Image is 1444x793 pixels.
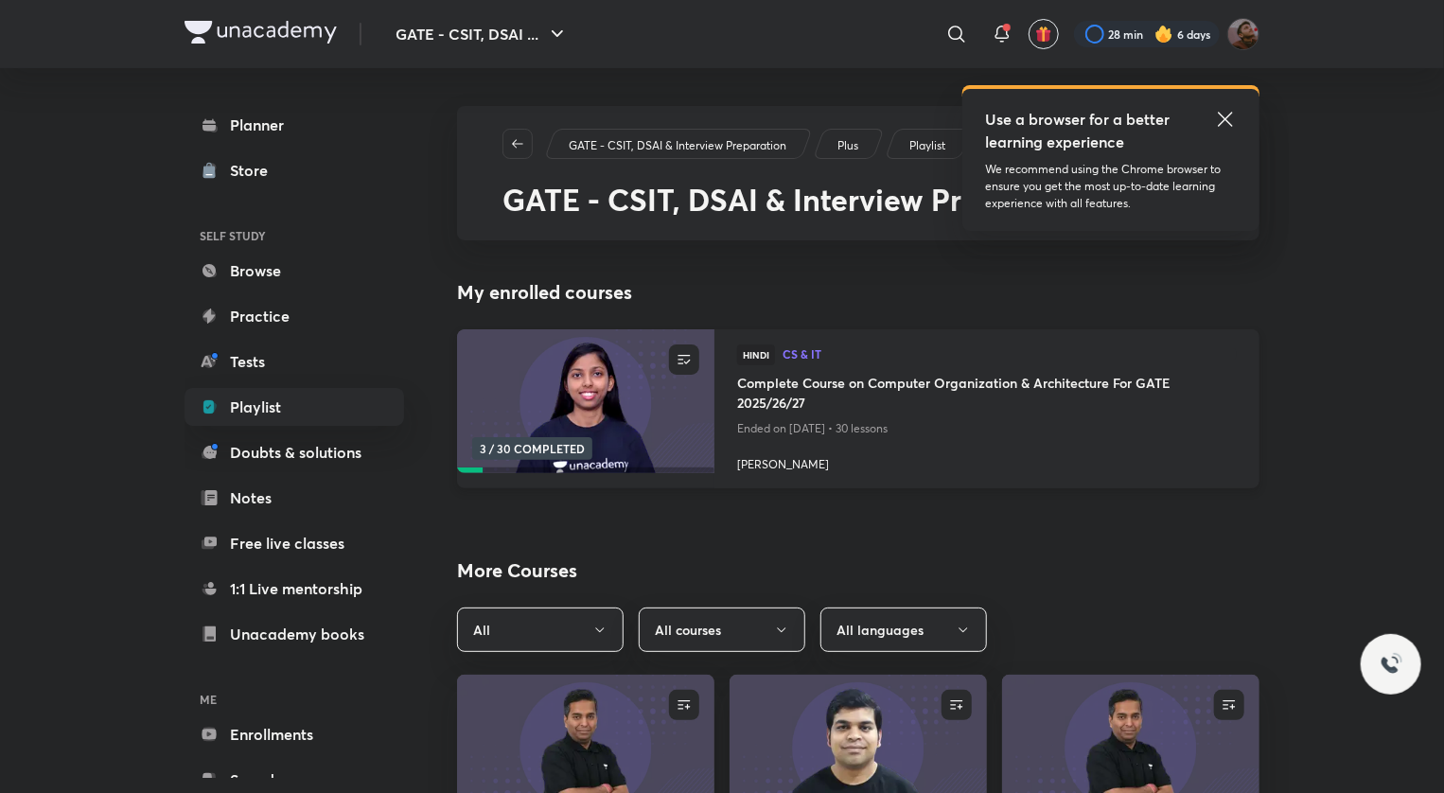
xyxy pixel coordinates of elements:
[457,556,1259,585] h2: More Courses
[472,437,592,460] span: 3 / 30 COMPLETED
[185,343,404,380] a: Tests
[985,161,1237,212] p: We recommend using the Chrome browser to ensure you get the most up-to-date learning experience w...
[737,344,775,365] span: Hindi
[185,151,404,189] a: Store
[185,683,404,715] h6: ME
[737,416,1237,441] p: Ended on [DATE] • 30 lessons
[457,608,624,652] button: All
[502,179,1174,220] span: GATE - CSIT, DSAI & Interview Preparation COA
[1227,18,1259,50] img: Suryansh Singh
[185,21,337,48] a: Company Logo
[566,137,790,154] a: GATE - CSIT, DSAI & Interview Preparation
[569,137,786,154] p: GATE - CSIT, DSAI & Interview Preparation
[1035,26,1052,43] img: avatar
[185,252,404,290] a: Browse
[185,433,404,471] a: Doubts & solutions
[185,479,404,517] a: Notes
[907,137,949,154] a: Playlist
[185,524,404,562] a: Free live classes
[230,159,279,182] div: Store
[737,373,1237,416] a: Complete Course on Computer Organization & Architecture For GATE 2025/26/27
[783,348,1237,361] a: CS & IT
[985,108,1173,153] h5: Use a browser for a better learning experience
[185,615,404,653] a: Unacademy books
[909,137,945,154] p: Playlist
[384,15,580,53] button: GATE - CSIT, DSAI ...
[639,608,805,652] button: All courses
[457,329,714,488] a: new-thumbnail3 / 30 COMPLETED
[185,715,404,753] a: Enrollments
[820,608,987,652] button: All languages
[835,137,862,154] a: Plus
[837,137,858,154] p: Plus
[185,570,404,608] a: 1:1 Live mentorship
[783,348,1237,360] span: CS & IT
[1380,653,1402,676] img: ttu
[185,388,404,426] a: Playlist
[1154,25,1173,44] img: streak
[457,278,1259,307] h4: My enrolled courses
[185,106,404,144] a: Planner
[185,297,404,335] a: Practice
[185,21,337,44] img: Company Logo
[737,449,1237,473] a: [PERSON_NAME]
[454,328,716,475] img: new-thumbnail
[1029,19,1059,49] button: avatar
[185,220,404,252] h6: SELF STUDY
